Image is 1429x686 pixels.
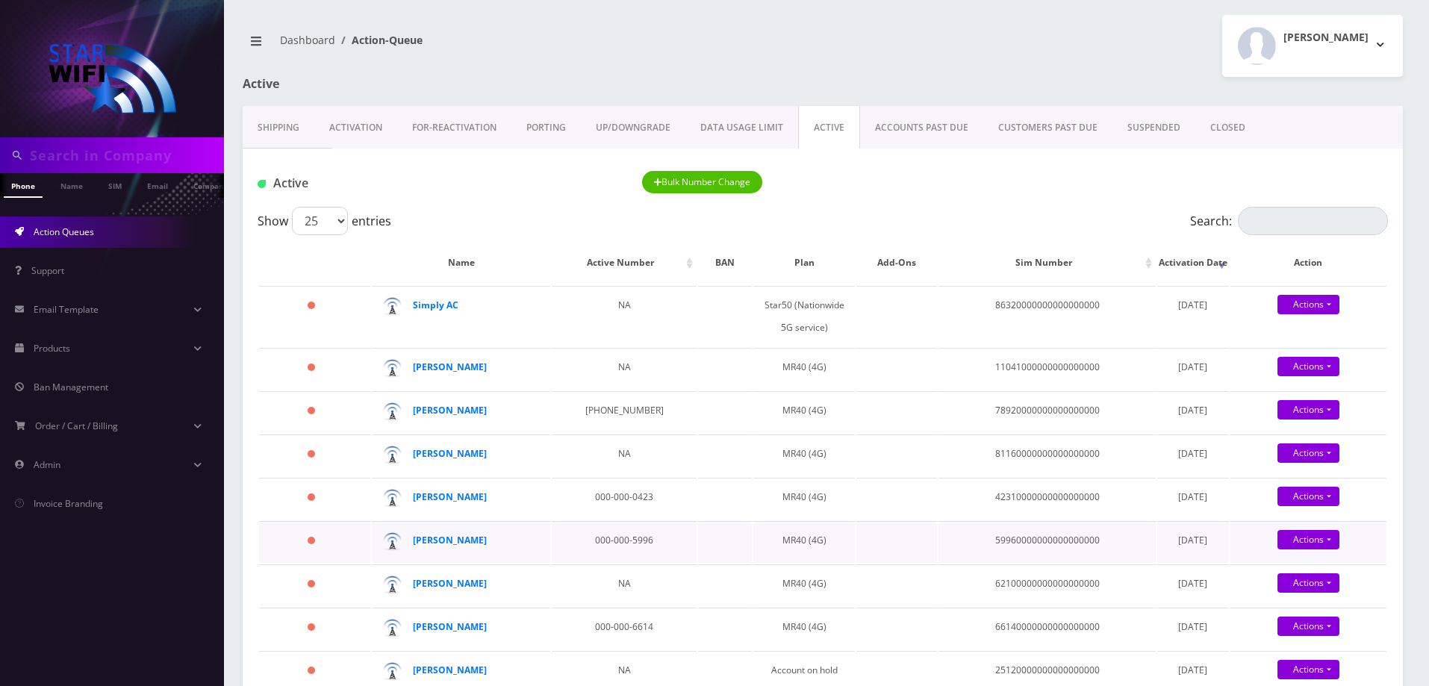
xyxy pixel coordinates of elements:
a: Actions [1277,357,1339,376]
a: [PERSON_NAME] [413,447,487,460]
span: [DATE] [1178,664,1207,676]
a: Actions [1277,295,1339,314]
a: Activation [314,106,397,149]
span: Invoice Branding [34,497,103,510]
a: PORTING [511,106,581,149]
span: Email Template [34,303,99,316]
h2: [PERSON_NAME] [1283,31,1369,44]
a: DATA USAGE LIMIT [685,106,798,149]
td: NA [552,434,696,476]
span: [DATE] [1178,620,1207,633]
th: BAN [698,241,753,284]
a: Actions [1277,487,1339,506]
a: CUSTOMERS PAST DUE [983,106,1112,149]
a: FOR-REActivation [397,106,511,149]
a: SIM [101,173,129,196]
input: Search in Company [30,141,220,169]
img: StarWiFi [45,40,179,115]
th: Active Number: activate to sort column ascending [552,241,696,284]
span: [DATE] [1178,447,1207,460]
td: 81160000000000000000 [938,434,1156,476]
li: Action-Queue [335,32,423,48]
span: Order / Cart / Billing [35,420,118,432]
a: SUSPENDED [1112,106,1195,149]
span: [DATE] [1178,299,1207,311]
a: Company [186,173,236,196]
th: Name [372,241,550,284]
span: [DATE] [1178,534,1207,546]
a: Shipping [243,106,314,149]
a: Simply AC [413,299,458,311]
td: 000-000-0423 [552,478,696,520]
span: [DATE] [1178,404,1207,417]
span: [DATE] [1178,361,1207,373]
label: Search: [1190,207,1388,235]
a: [PERSON_NAME] [413,490,487,503]
a: [PERSON_NAME] [413,620,487,633]
td: 86320000000000000000 [938,286,1156,346]
td: MR40 (4G) [753,348,855,390]
td: 59960000000000000000 [938,521,1156,563]
td: 11041000000000000000 [938,348,1156,390]
td: MR40 (4G) [753,521,855,563]
h1: Active [243,77,614,91]
a: [PERSON_NAME] [413,404,487,417]
td: 000-000-5996 [552,521,696,563]
strong: [PERSON_NAME] [413,534,487,546]
button: [PERSON_NAME] [1222,15,1403,77]
td: MR40 (4G) [753,564,855,606]
a: Name [53,173,90,196]
td: NA [552,286,696,346]
a: Dashboard [280,33,335,47]
a: CLOSED [1195,106,1260,149]
a: Actions [1277,400,1339,420]
a: [PERSON_NAME] [413,577,487,590]
label: Show entries [258,207,391,235]
td: 000-000-6614 [552,608,696,649]
button: Bulk Number Change [642,171,763,193]
h1: Active [258,176,620,190]
a: Actions [1277,660,1339,679]
a: Email [140,173,175,196]
th: Activation Date: activate to sort column ascending [1157,241,1229,284]
td: 62100000000000000000 [938,564,1156,606]
img: Active [258,180,266,188]
span: Admin [34,458,60,471]
a: Actions [1277,443,1339,463]
td: 42310000000000000000 [938,478,1156,520]
span: [DATE] [1178,490,1207,503]
th: Sim Number: activate to sort column ascending [938,241,1156,284]
nav: breadcrumb [243,25,812,67]
td: MR40 (4G) [753,434,855,476]
a: Actions [1277,530,1339,549]
a: UP/DOWNGRADE [581,106,685,149]
a: [PERSON_NAME] [413,664,487,676]
a: [PERSON_NAME] [413,361,487,373]
td: MR40 (4G) [753,608,855,649]
span: Action Queues [34,225,94,238]
th: Plan [753,241,855,284]
input: Search: [1238,207,1388,235]
span: Ban Management [34,381,108,393]
td: Star50 (Nationwide 5G service) [753,286,855,346]
td: 66140000000000000000 [938,608,1156,649]
th: Add-Ons [856,241,937,284]
a: Actions [1277,617,1339,636]
td: [PHONE_NUMBER] [552,391,696,433]
a: Actions [1277,573,1339,593]
td: NA [552,564,696,606]
select: Showentries [292,207,348,235]
span: Support [31,264,64,277]
td: MR40 (4G) [753,391,855,433]
a: ACCOUNTS PAST DUE [860,106,983,149]
th: Action [1230,241,1386,284]
span: [DATE] [1178,577,1207,590]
